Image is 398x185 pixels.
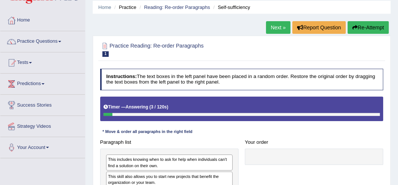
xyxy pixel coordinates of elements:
[0,116,85,134] a: Strategy Videos
[292,21,346,34] button: Report Question
[106,74,136,79] b: Instructions:
[245,140,383,145] h4: Your order
[266,21,290,34] a: Next »
[151,104,167,110] b: 3 / 120s
[0,31,85,50] a: Practice Questions
[0,74,85,92] a: Predictions
[0,52,85,71] a: Tests
[149,104,151,110] b: (
[112,4,136,11] li: Practice
[126,104,148,110] b: Answering
[100,69,384,90] h4: The text boxes in the left panel have been placed in a random order. Restore the original order b...
[167,104,168,110] b: )
[0,137,85,156] a: Your Account
[0,10,85,29] a: Home
[348,21,389,34] button: Re-Attempt
[100,41,276,57] h2: Practice Reading: Re-order Paragraphs
[106,155,233,171] div: This includes knowing when to ask for help when individuals can't find a solution on their own.
[98,4,111,10] a: Home
[144,4,210,10] a: Reading: Re-order Paragraphs
[100,140,239,145] h4: Paragraph list
[0,95,85,113] a: Success Stories
[100,129,195,135] div: * Move & order all paragraphs in the right field
[102,51,109,57] span: 1
[103,105,168,110] h5: Timer —
[211,4,250,11] li: Self-sufficiency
